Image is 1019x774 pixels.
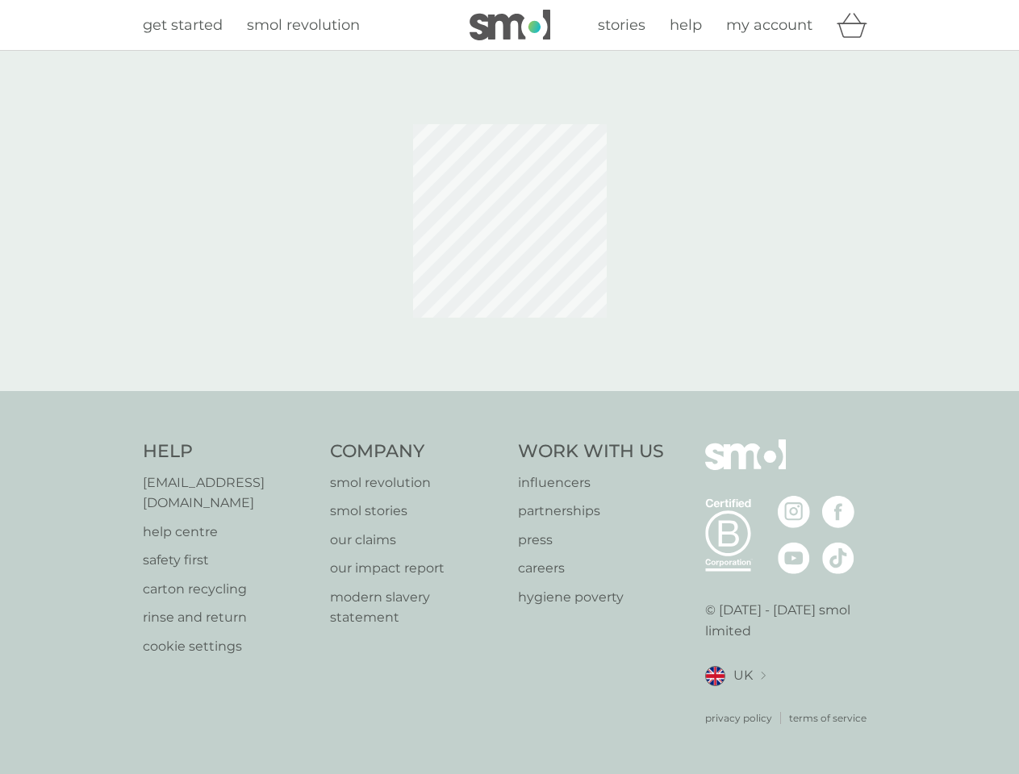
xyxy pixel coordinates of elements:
[330,439,502,464] h4: Company
[837,9,877,41] div: basket
[330,472,502,493] a: smol revolution
[247,14,360,37] a: smol revolution
[470,10,550,40] img: smol
[518,558,664,579] a: careers
[143,636,315,657] a: cookie settings
[705,439,786,494] img: smol
[761,672,766,680] img: select a new location
[143,607,315,628] a: rinse and return
[518,587,664,608] a: hygiene poverty
[726,16,812,34] span: my account
[518,501,664,522] a: partnerships
[143,522,315,543] a: help centre
[143,579,315,600] a: carton recycling
[143,16,223,34] span: get started
[518,472,664,493] a: influencers
[518,530,664,551] a: press
[822,542,854,574] img: visit the smol Tiktok page
[330,530,502,551] a: our claims
[822,496,854,528] img: visit the smol Facebook page
[789,710,867,726] a: terms of service
[330,558,502,579] a: our impact report
[143,472,315,514] a: [EMAIL_ADDRESS][DOMAIN_NAME]
[705,600,877,641] p: © [DATE] - [DATE] smol limited
[330,501,502,522] a: smol stories
[143,14,223,37] a: get started
[598,16,645,34] span: stories
[733,665,753,686] span: UK
[143,550,315,571] a: safety first
[726,14,812,37] a: my account
[670,16,702,34] span: help
[705,666,725,686] img: UK flag
[778,542,810,574] img: visit the smol Youtube page
[598,14,645,37] a: stories
[778,496,810,528] img: visit the smol Instagram page
[518,439,664,464] h4: Work With Us
[247,16,360,34] span: smol revolution
[330,587,502,628] a: modern slavery statement
[705,710,772,726] a: privacy policy
[670,14,702,37] a: help
[143,439,315,464] h4: Help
